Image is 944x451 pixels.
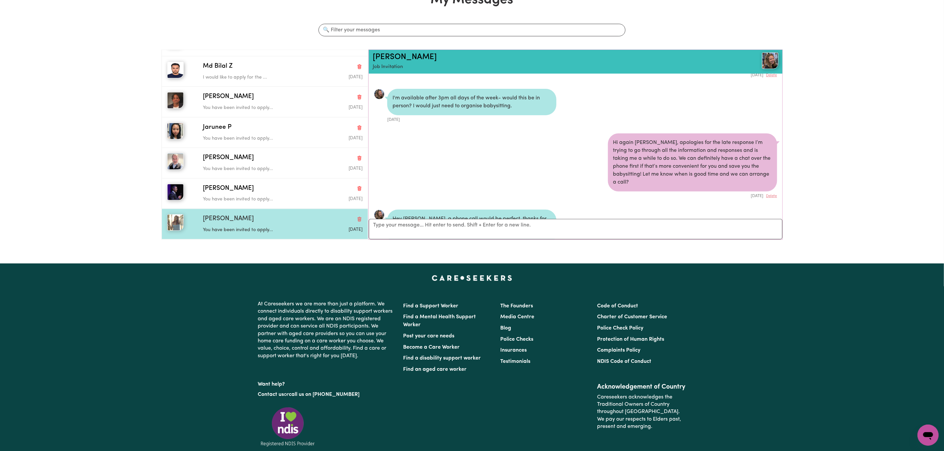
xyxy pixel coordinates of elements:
span: [PERSON_NAME] [203,153,254,163]
p: Want help? [258,378,396,388]
img: Md Bilal Z [167,62,184,78]
a: Insurances [500,348,527,353]
a: Charter of Customer Service [597,314,667,320]
input: 🔍 Filter your messages [319,24,625,36]
img: A4FF246B549E84EDDE1A59982BB8EB12_avatar_blob [374,89,385,99]
span: Message sent on August 2, 2025 [349,227,362,232]
button: Jake B[PERSON_NAME]Delete conversationYou have been invited to apply...Message sent on August 2, ... [162,178,368,209]
a: call us on [PHONE_NUMBER] [289,392,360,397]
button: Delete conversation [357,215,362,223]
a: Careseekers home page [432,275,512,281]
p: You have been invited to apply... [203,165,309,173]
a: Lucy W [711,52,778,69]
iframe: Button to launch messaging window, conversation in progress [918,425,939,446]
button: James H[PERSON_NAME]Delete conversationYou have been invited to apply...Message sent on August 2,... [162,87,368,117]
p: You have been invited to apply... [203,196,309,203]
span: Message sent on August 2, 2025 [349,136,362,140]
a: Find a disability support worker [403,356,481,361]
button: Delete conversation [357,154,362,162]
button: Delete conversation [357,184,362,193]
span: Message sent on August 2, 2025 [349,75,362,79]
a: Protection of Human Rights [597,337,664,342]
img: Ricardo R [167,153,184,170]
a: Media Centre [500,314,534,320]
span: Md Bilal Z [203,62,233,71]
p: You have been invited to apply... [203,226,309,234]
div: I'm available after 3pm all days of the week- would this be in person? I would just need to organ... [387,89,556,115]
p: I would like to apply for the ... [203,74,309,81]
span: Jarunee P [203,123,232,132]
a: Find an aged care worker [403,367,467,372]
span: [PERSON_NAME] [203,184,254,193]
div: [DATE] [387,115,556,123]
div: [DATE] [608,191,777,199]
p: or [258,388,396,401]
a: Post your care needs [403,333,455,339]
a: View Lucy W's profile [374,210,385,220]
a: [PERSON_NAME] [373,53,437,61]
span: Message sent on August 2, 2025 [349,105,362,110]
p: At Careseekers we are more than just a platform. We connect individuals directly to disability su... [258,298,396,362]
img: Jarunee P [167,123,184,139]
img: Daniela R [167,214,184,231]
p: Job Invitation [373,63,711,71]
button: Delete [766,193,777,199]
div: Hi again [PERSON_NAME], apologies for the late response I’m trying to go through all the informat... [608,133,777,191]
a: Find a Support Worker [403,303,459,309]
a: Contact us [258,392,284,397]
div: Hey [PERSON_NAME], a phone call would be perfect, thanks for understanding. I'm free after 4pm [D... [387,210,556,244]
img: James H [167,92,184,109]
p: You have been invited to apply... [203,135,309,142]
a: Complaints Policy [597,348,640,353]
img: A4FF246B549E84EDDE1A59982BB8EB12_avatar_blob [374,210,385,220]
img: Registered NDIS provider [258,406,318,447]
span: Message sent on August 2, 2025 [349,166,362,171]
a: Code of Conduct [597,303,638,309]
a: Testimonials [500,359,530,364]
p: You have been invited to apply... [203,104,309,112]
a: Find a Mental Health Support Worker [403,314,476,328]
button: Ricardo R[PERSON_NAME]Delete conversationYou have been invited to apply...Message sent on August ... [162,148,368,178]
button: Delete conversation [357,62,362,71]
p: Careseekers acknowledges the Traditional Owners of Country throughout [GEOGRAPHIC_DATA]. We pay o... [597,391,686,433]
div: [DATE] [608,71,777,78]
span: Message sent on August 2, 2025 [349,197,362,201]
span: [PERSON_NAME] [203,214,254,224]
img: View Lucy W's profile [762,52,778,69]
img: Jake B [167,184,184,200]
a: The Founders [500,303,533,309]
h2: Acknowledgement of Country [597,383,686,391]
button: Delete conversation [357,123,362,132]
button: Md Bilal ZMd Bilal ZDelete conversationI would like to apply for the ...Message sent on August 2,... [162,56,368,87]
a: View Lucy W's profile [374,89,385,99]
button: Jarunee PJarunee PDelete conversationYou have been invited to apply...Message sent on August 2, 2025 [162,117,368,148]
button: Daniela R[PERSON_NAME]Delete conversationYou have been invited to apply...Message sent on August ... [162,209,368,239]
a: Become a Care Worker [403,345,460,350]
button: Delete conversation [357,93,362,101]
a: Police Check Policy [597,326,643,331]
button: Delete [766,73,777,78]
a: NDIS Code of Conduct [597,359,651,364]
span: [PERSON_NAME] [203,92,254,102]
a: Police Checks [500,337,533,342]
a: Blog [500,326,511,331]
